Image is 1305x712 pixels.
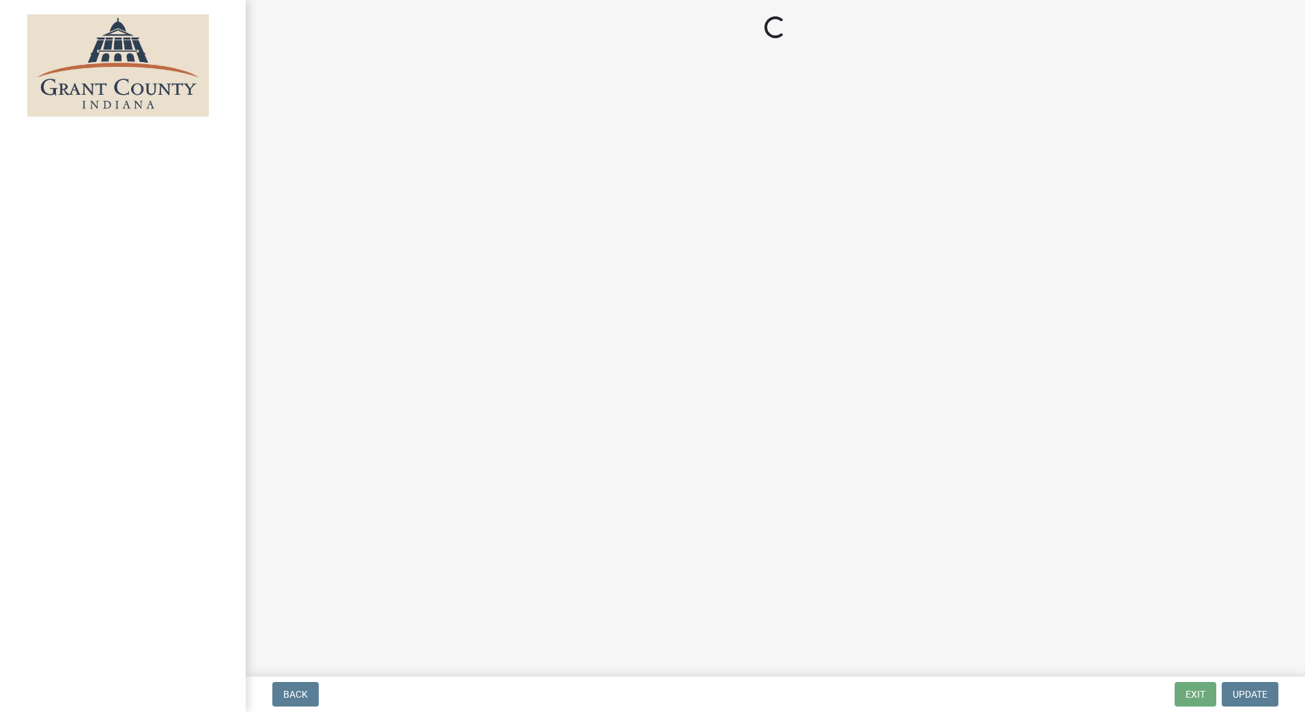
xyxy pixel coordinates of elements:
button: Update [1222,682,1278,707]
span: Back [283,689,308,700]
button: Back [272,682,319,707]
button: Exit [1175,682,1216,707]
img: Grant County, Indiana [27,14,209,117]
span: Update [1233,689,1267,700]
